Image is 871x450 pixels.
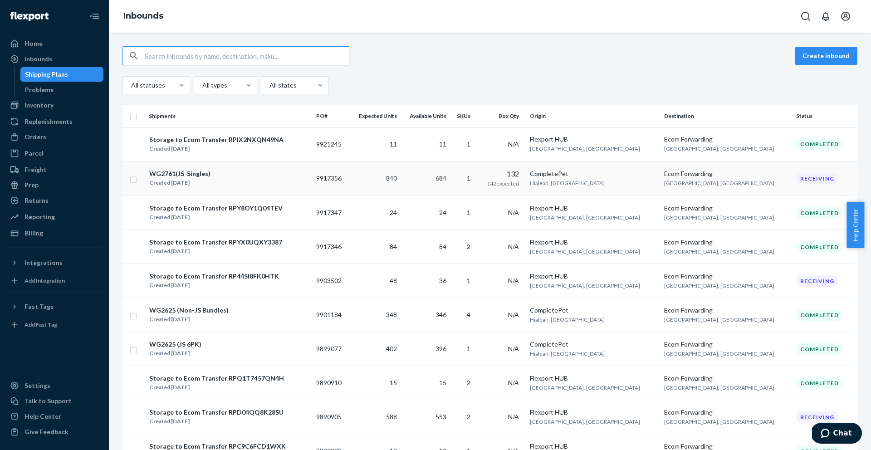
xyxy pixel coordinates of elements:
[149,204,283,213] div: Storage to Ecom Transfer RPY8OY1Q04TEV
[24,427,69,436] div: Give Feedback
[530,340,657,349] div: CompletePet
[5,274,103,288] a: Add Integration
[313,230,349,264] td: 9917346
[24,258,63,267] div: Integrations
[24,381,50,390] div: Settings
[796,309,843,321] div: Completed
[390,379,397,386] span: 15
[664,135,789,144] div: Ecom Forwarding
[386,311,397,318] span: 348
[149,135,284,144] div: Storage to Ecom Transfer RPIX2NXQN49NA
[508,379,519,386] span: N/A
[149,213,283,222] div: Created [DATE]
[467,379,470,386] span: 2
[664,282,774,289] span: [GEOGRAPHIC_DATA], [GEOGRAPHIC_DATA]
[24,132,46,142] div: Orders
[25,70,68,79] div: Shipping Plans
[450,105,478,127] th: SKUs
[508,140,519,148] span: N/A
[390,277,397,284] span: 48
[796,275,838,287] div: Receiving
[796,173,838,184] div: Receiving
[847,202,864,248] button: Help Center
[24,165,47,174] div: Freight
[664,238,789,247] div: Ecom Forwarding
[439,277,446,284] span: 36
[313,400,349,434] td: 9890905
[508,311,519,318] span: N/A
[390,209,397,216] span: 24
[24,396,72,406] div: Talk to Support
[664,272,789,281] div: Ecom Forwarding
[149,238,282,247] div: Storage to Ecom Transfer RPYX0UQXY3387
[5,299,103,314] button: Fast Tags
[313,161,349,196] td: 9917356
[795,47,857,65] button: Create inbound
[439,140,446,148] span: 11
[5,114,103,129] a: Replenishments
[530,374,657,383] div: Flexport HUB
[530,204,657,213] div: Flexport HUB
[812,423,862,445] iframe: Opens a widget where you can chat to one of our agents
[530,272,657,281] div: Flexport HUB
[467,243,470,250] span: 2
[5,255,103,270] button: Integrations
[386,413,397,421] span: 588
[349,105,401,127] th: Expected Units
[149,144,284,153] div: Created [DATE]
[313,105,349,127] th: PO#
[530,214,640,221] span: [GEOGRAPHIC_DATA], [GEOGRAPHIC_DATA]
[201,81,202,90] input: All types
[5,130,103,144] a: Orders
[526,105,661,127] th: Origin
[24,277,65,284] div: Add Integration
[24,39,43,48] div: Home
[664,350,774,357] span: [GEOGRAPHIC_DATA], [GEOGRAPHIC_DATA]
[530,384,640,391] span: [GEOGRAPHIC_DATA], [GEOGRAPHIC_DATA]
[467,140,470,148] span: 1
[439,243,446,250] span: 84
[796,377,843,389] div: Completed
[24,54,52,64] div: Inbounds
[796,411,838,423] div: Receiving
[24,149,44,158] div: Parcel
[5,394,103,408] button: Talk to Support
[467,209,470,216] span: 1
[145,105,313,127] th: Shipments
[435,413,446,421] span: 553
[664,214,774,221] span: [GEOGRAPHIC_DATA], [GEOGRAPHIC_DATA]
[664,169,789,178] div: Ecom Forwarding
[508,243,519,250] span: N/A
[24,229,43,238] div: Billing
[149,281,279,290] div: Created [DATE]
[24,321,57,328] div: Add Fast Tag
[530,145,640,152] span: [GEOGRAPHIC_DATA], [GEOGRAPHIC_DATA]
[149,169,210,178] div: WG2761(JS-Singles)
[24,302,54,311] div: Fast Tags
[386,174,397,182] span: 840
[390,140,397,148] span: 11
[313,298,349,332] td: 9901184
[530,169,657,178] div: CompletePet
[796,207,843,219] div: Completed
[149,408,284,417] div: Storage to Ecom Transfer RPD04QQ8K28SU
[508,345,519,352] span: N/A
[313,264,349,298] td: 9903502
[10,12,49,21] img: Flexport logo
[530,408,657,417] div: Flexport HUB
[664,340,789,349] div: Ecom Forwarding
[5,178,103,192] a: Prep
[481,169,519,179] div: 132
[149,349,201,358] div: Created [DATE]
[24,196,49,205] div: Returns
[530,316,605,323] span: Hialeah, [GEOGRAPHIC_DATA]
[386,345,397,352] span: 402
[530,180,605,186] span: Hialeah, [GEOGRAPHIC_DATA]
[796,343,843,355] div: Completed
[467,277,470,284] span: 1
[149,272,279,281] div: Storage to Ecom Transfer RP44SI8FK0HTK
[5,425,103,439] button: Give Feedback
[508,277,519,284] span: N/A
[5,162,103,177] a: Freight
[5,193,103,208] a: Returns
